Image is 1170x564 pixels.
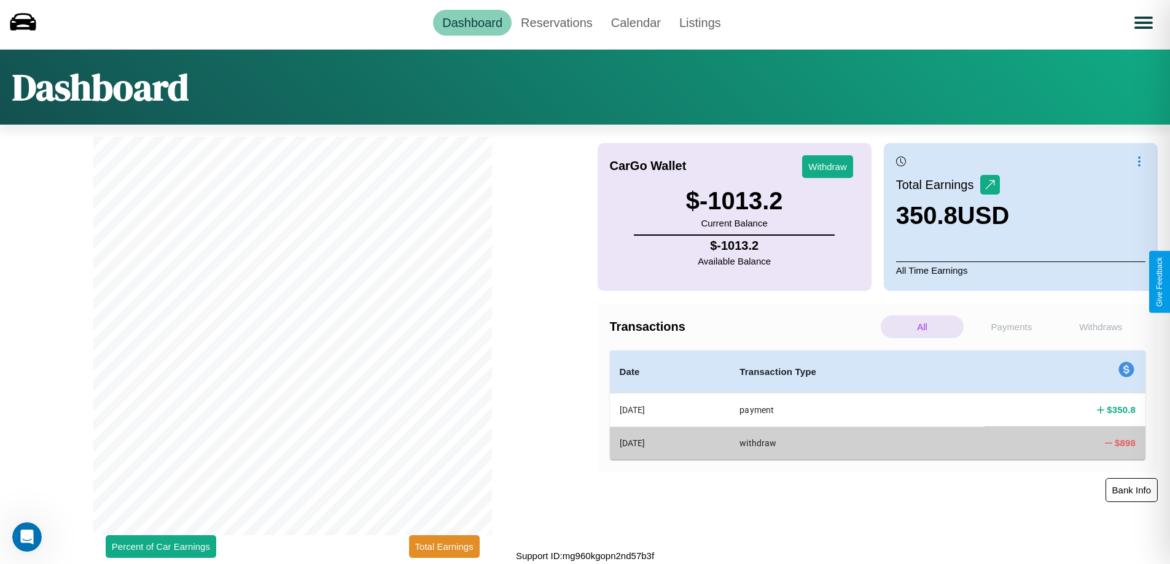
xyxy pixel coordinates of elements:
p: All Time Earnings [896,261,1145,279]
a: Reservations [512,10,602,36]
div: Give Feedback [1155,257,1164,307]
h3: 350.8 USD [896,202,1010,230]
p: Support ID: mg960kgopn2nd57b3f [516,547,654,564]
button: Open menu [1126,6,1161,40]
th: [DATE] [610,393,730,427]
p: Withdraws [1059,315,1142,338]
a: Listings [670,10,730,36]
p: All [881,315,964,338]
button: Withdraw [802,155,853,178]
a: Calendar [602,10,670,36]
h4: $ 350.8 [1107,403,1136,416]
p: Total Earnings [896,174,980,196]
h4: Date [620,365,720,379]
button: Percent of Car Earnings [106,535,216,558]
h1: Dashboard [12,62,189,112]
h4: CarGo Wallet [610,159,687,173]
h4: $ -1013.2 [698,239,771,253]
h3: $ -1013.2 [686,187,783,215]
h4: $ 898 [1115,436,1136,449]
h4: Transactions [610,320,878,334]
h4: Transaction Type [739,365,975,379]
a: Dashboard [433,10,512,36]
th: withdraw [730,427,985,459]
p: Payments [970,315,1053,338]
table: simple table [610,350,1146,460]
th: payment [730,393,985,427]
button: Bank Info [1106,478,1158,502]
iframe: Intercom live chat [12,522,42,552]
button: Total Earnings [409,535,480,558]
p: Current Balance [686,215,783,231]
p: Available Balance [698,253,771,269]
th: [DATE] [610,427,730,459]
